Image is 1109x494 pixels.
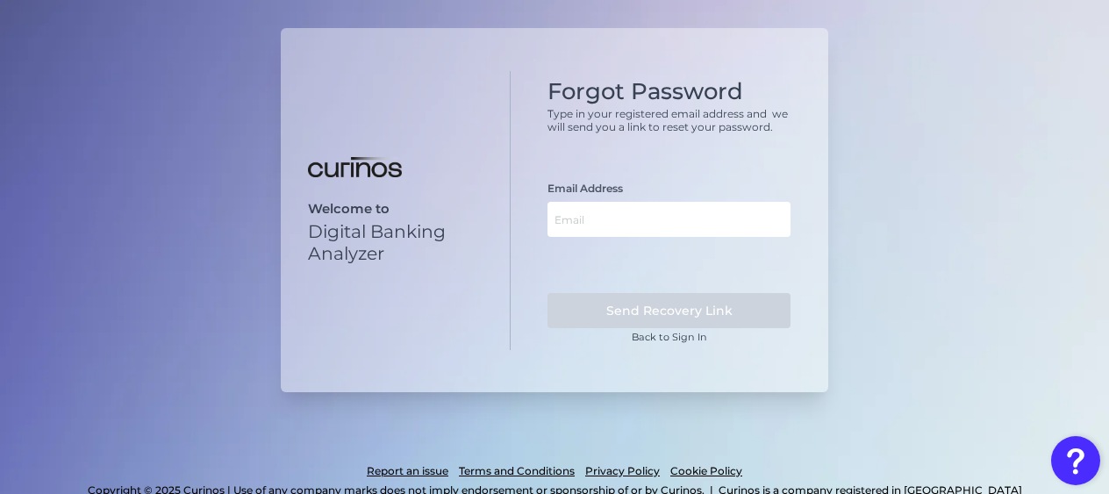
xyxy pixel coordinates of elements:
[367,462,448,481] a: Report an issue
[547,78,791,105] h1: Forgot Password
[1051,436,1100,485] button: Open Resource Center
[308,157,402,178] img: Digital Banking Analyzer
[308,220,494,264] p: Digital Banking Analyzer
[308,201,494,217] p: Welcome to
[547,293,791,328] button: Send Recovery Link
[547,202,791,237] input: Email
[547,107,791,133] p: Type in your registered email address and we will send you a link to reset your password.
[670,462,742,481] a: Cookie Policy
[547,182,623,195] label: Email Address
[459,462,575,481] a: Terms and Conditions
[585,462,660,481] a: Privacy Policy
[632,331,707,343] a: Back to Sign In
